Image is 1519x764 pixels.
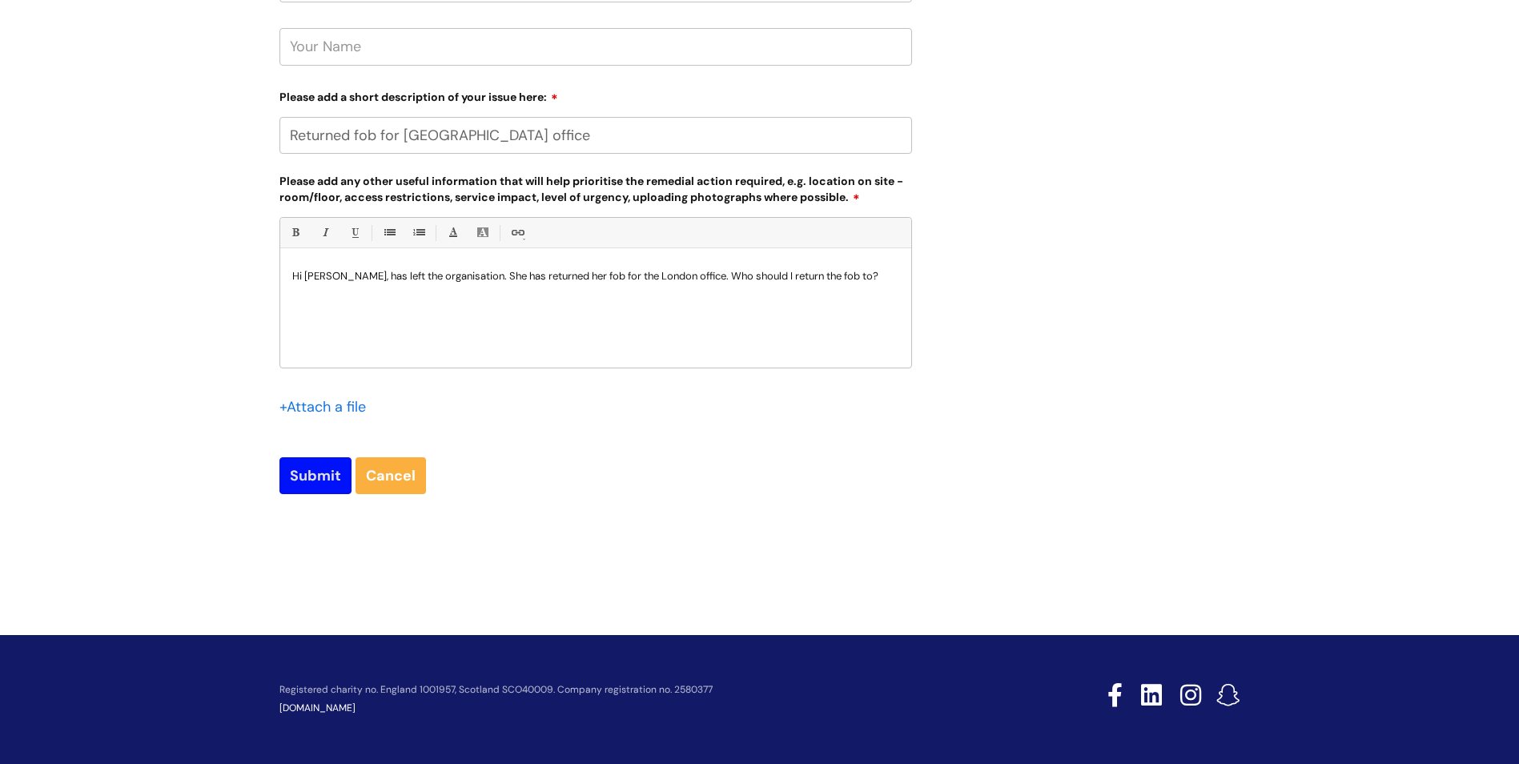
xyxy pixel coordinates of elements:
[279,397,287,416] span: +
[344,223,364,243] a: Underline(Ctrl-U)
[472,223,492,243] a: Back Color
[356,457,426,494] a: Cancel
[285,223,305,243] a: Bold (Ctrl-B)
[279,685,994,695] p: Registered charity no. England 1001957, Scotland SCO40009. Company registration no. 2580377
[292,269,899,283] p: Hi [PERSON_NAME], has left the organisation. She has returned her fob for the London office. Who ...
[279,394,376,420] div: Attach a file
[443,223,463,243] a: Font Color
[379,223,399,243] a: • Unordered List (Ctrl-Shift-7)
[408,223,428,243] a: 1. Ordered List (Ctrl-Shift-8)
[279,28,912,65] input: Your Name
[279,702,356,714] a: [DOMAIN_NAME]
[279,171,912,204] label: Please add any other useful information that will help prioritise the remedial action required, e...
[279,457,352,494] input: Submit
[315,223,335,243] a: Italic (Ctrl-I)
[507,223,527,243] a: Link
[279,85,912,104] label: Please add a short description of your issue here:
